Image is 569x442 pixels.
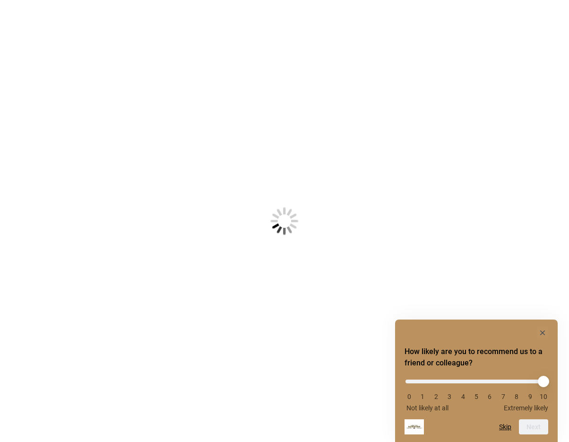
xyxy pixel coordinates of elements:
[406,404,448,412] span: Not likely at all
[472,393,481,400] li: 5
[539,393,548,400] li: 10
[405,346,548,369] h2: How likely are you to recommend us to a friend or colleague? Select an option from 0 to 10, with ...
[537,327,548,338] button: Hide survey
[405,327,548,434] div: How likely are you to recommend us to a friend or colleague? Select an option from 0 to 10, with ...
[499,423,511,431] button: Skip
[512,393,521,400] li: 8
[405,373,548,412] div: How likely are you to recommend us to a friend or colleague? Select an option from 0 to 10, with ...
[519,419,548,434] button: Next question
[504,404,548,412] span: Extremely likely
[431,393,441,400] li: 2
[405,393,414,400] li: 0
[445,393,454,400] li: 3
[418,393,427,400] li: 1
[485,393,494,400] li: 6
[458,393,468,400] li: 4
[224,161,345,282] img: Loading
[526,393,535,400] li: 9
[499,393,508,400] li: 7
